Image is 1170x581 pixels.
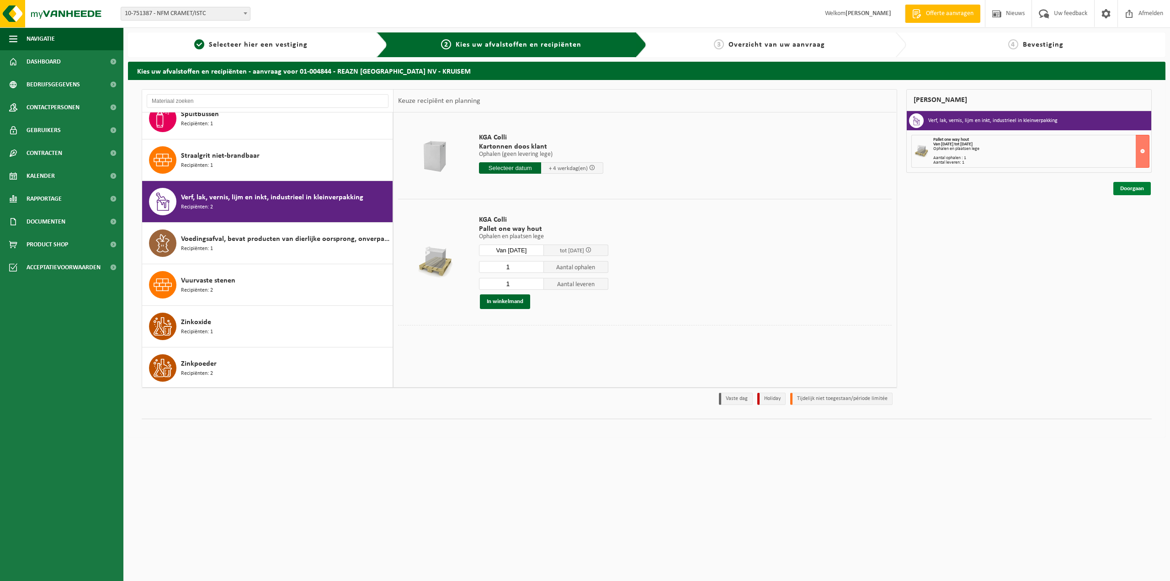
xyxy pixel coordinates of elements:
[181,192,363,203] span: Verf, lak, vernis, lijm en inkt, industrieel in kleinverpakking
[933,160,1149,165] div: Aantal leveren: 1
[27,165,55,187] span: Kalender
[544,278,609,290] span: Aantal leveren
[933,137,969,142] span: Pallet one way hout
[479,245,544,256] input: Selecteer datum
[479,151,603,158] p: Ophalen (geen levering lege)
[27,210,65,233] span: Documenten
[729,41,825,48] span: Overzicht van uw aanvraag
[27,256,101,279] span: Acceptatievoorwaarden
[479,234,608,240] p: Ophalen en plaatsen lege
[933,156,1149,160] div: Aantal ophalen : 1
[714,39,724,49] span: 3
[181,328,213,336] span: Recipiënten: 1
[209,41,308,48] span: Selecteer hier een vestiging
[142,139,393,181] button: Straalgrit niet-brandbaar Recipiënten: 1
[142,347,393,389] button: Zinkpoeder Recipiënten: 2
[181,369,213,378] span: Recipiënten: 2
[441,39,451,49] span: 2
[142,306,393,347] button: Zinkoxide Recipiënten: 1
[27,233,68,256] span: Product Shop
[27,27,55,50] span: Navigatie
[121,7,250,21] span: 10-751387 - NFM CRAMET/ISTC
[128,62,1165,80] h2: Kies uw afvalstoffen en recipiënten - aanvraag voor 01-004844 - REAZN [GEOGRAPHIC_DATA] NV - KRUISEM
[906,89,1152,111] div: [PERSON_NAME]
[181,161,213,170] span: Recipiënten: 1
[121,7,250,20] span: 10-751387 - NFM CRAMET/ISTC
[1008,39,1018,49] span: 4
[549,165,588,171] span: + 4 werkdag(en)
[394,90,485,112] div: Keuze recipiënt en planning
[479,224,608,234] span: Pallet one way hout
[181,358,217,369] span: Zinkpoeder
[456,41,581,48] span: Kies uw afvalstoffen en recipiënten
[1023,41,1064,48] span: Bevestiging
[933,142,973,147] strong: Van [DATE] tot [DATE]
[924,9,976,18] span: Offerte aanvragen
[27,50,61,73] span: Dashboard
[479,142,603,151] span: Kartonnen doos klant
[905,5,980,23] a: Offerte aanvragen
[719,393,753,405] li: Vaste dag
[27,96,80,119] span: Contactpersonen
[27,119,61,142] span: Gebruikers
[142,223,393,264] button: Voedingsafval, bevat producten van dierlijke oorsprong, onverpakt, categorie 3 Recipiënten: 1
[181,245,213,253] span: Recipiënten: 1
[181,120,213,128] span: Recipiënten: 1
[757,393,786,405] li: Holiday
[544,261,609,273] span: Aantal ophalen
[27,142,62,165] span: Contracten
[181,109,219,120] span: Spuitbussen
[142,264,393,306] button: Vuurvaste stenen Recipiënten: 2
[846,10,891,17] strong: [PERSON_NAME]
[27,187,62,210] span: Rapportage
[147,94,388,108] input: Materiaal zoeken
[142,181,393,223] button: Verf, lak, vernis, lijm en inkt, industrieel in kleinverpakking Recipiënten: 2
[133,39,369,50] a: 1Selecteer hier een vestiging
[933,147,1149,151] div: Ophalen en plaatsen lege
[1113,182,1151,195] a: Doorgaan
[790,393,893,405] li: Tijdelijk niet toegestaan/période limitée
[181,317,211,328] span: Zinkoxide
[479,133,603,142] span: KGA Colli
[181,234,390,245] span: Voedingsafval, bevat producten van dierlijke oorsprong, onverpakt, categorie 3
[479,215,608,224] span: KGA Colli
[928,113,1058,128] h3: Verf, lak, vernis, lijm en inkt, industrieel in kleinverpakking
[181,203,213,212] span: Recipiënten: 2
[480,294,530,309] button: In winkelmand
[560,248,584,254] span: tot [DATE]
[194,39,204,49] span: 1
[181,275,235,286] span: Vuurvaste stenen
[181,286,213,295] span: Recipiënten: 2
[142,98,393,139] button: Spuitbussen Recipiënten: 1
[181,150,260,161] span: Straalgrit niet-brandbaar
[27,73,80,96] span: Bedrijfsgegevens
[479,162,541,174] input: Selecteer datum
